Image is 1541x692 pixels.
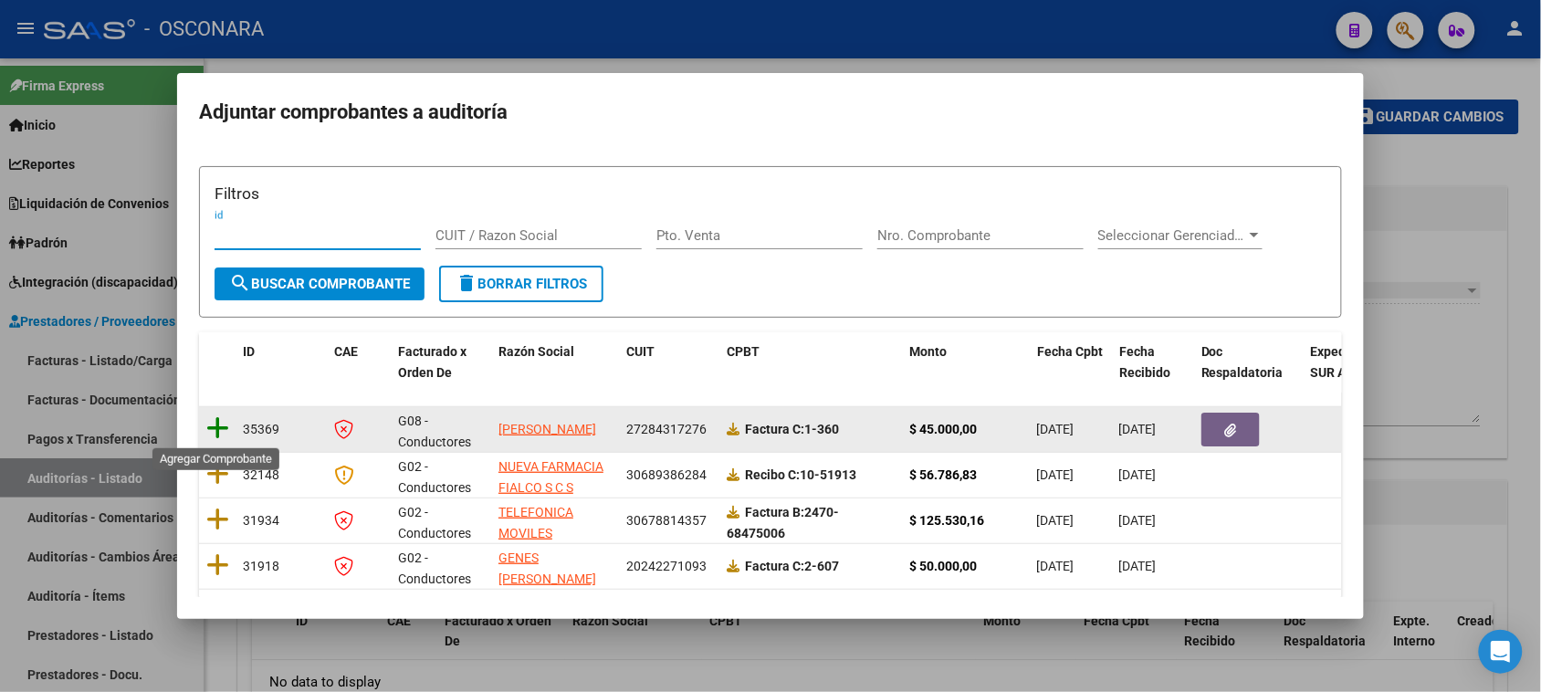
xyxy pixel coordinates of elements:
span: [DATE] [1119,513,1157,528]
div: Open Intercom Messenger [1479,630,1523,674]
span: Borrar Filtros [456,276,587,292]
span: 31934 [243,513,279,528]
span: GENES [PERSON_NAME] [498,550,596,586]
span: 27284317276 [626,422,707,436]
strong: 1-360 [745,422,839,436]
mat-icon: delete [456,272,477,294]
span: [DATE] [1119,422,1157,436]
span: Facturado x Orden De [398,344,466,380]
datatable-header-cell: Razón Social [491,332,619,393]
span: [DATE] [1119,467,1157,482]
strong: 10-51913 [745,467,856,482]
h3: Filtros [215,182,1326,205]
span: G02 - Conductores Navales Central [398,459,471,536]
span: CPBT [727,344,760,359]
datatable-header-cell: Fecha Recibido [1112,332,1194,393]
datatable-header-cell: Expediente SUR Asociado [1304,332,1404,393]
datatable-header-cell: CUIT [619,332,719,393]
datatable-header-cell: Monto [902,332,1030,393]
datatable-header-cell: ID [236,332,327,393]
span: 32148 [243,467,279,482]
span: Recibo C: [745,467,800,482]
strong: 2-607 [745,559,839,573]
span: Doc Respaldatoria [1201,344,1284,380]
datatable-header-cell: Doc Respaldatoria [1194,332,1304,393]
span: CAE [334,344,358,359]
span: Monto [909,344,947,359]
span: Factura C: [745,422,804,436]
button: Buscar Comprobante [215,267,425,300]
span: 30678814357 [626,513,707,528]
span: Razón Social [498,344,574,359]
span: 35369 [243,422,279,436]
span: Fecha Cpbt [1037,344,1103,359]
span: NUEVA FARMACIA FIALCO S C S [498,459,603,495]
datatable-header-cell: CPBT [719,332,902,393]
strong: $ 50.000,00 [909,559,977,573]
span: Fecha Recibido [1119,344,1170,380]
strong: $ 56.786,83 [909,467,977,482]
span: Factura C: [745,559,804,573]
strong: 2470-68475006 [727,505,839,540]
span: [DATE] [1037,559,1075,573]
span: G02 - Conductores Navales Central [398,550,471,627]
span: Expediente SUR Asociado [1311,344,1392,380]
span: TELEFONICA MOVILES ARGENTINA SOCIEDAD ANONIMA [498,505,573,603]
span: G02 - Conductores Navales Central [398,505,471,582]
datatable-header-cell: Fecha Cpbt [1030,332,1112,393]
span: [DATE] [1037,513,1075,528]
span: [PERSON_NAME] [498,422,596,436]
span: ID [243,344,255,359]
span: [DATE] [1119,559,1157,573]
span: G08 - Conductores [PERSON_NAME] [398,414,496,470]
span: Buscar Comprobante [229,276,410,292]
strong: $ 125.530,16 [909,513,984,528]
span: Seleccionar Gerenciador [1098,227,1246,244]
span: [DATE] [1037,422,1075,436]
button: Borrar Filtros [439,266,603,302]
span: [DATE] [1037,467,1075,482]
datatable-header-cell: CAE [327,332,391,393]
datatable-header-cell: Facturado x Orden De [391,332,491,393]
span: Factura B: [745,505,804,519]
strong: $ 45.000,00 [909,422,977,436]
h2: Adjuntar comprobantes a auditoría [199,95,1342,130]
span: CUIT [626,344,655,359]
span: 20242271093 [626,559,707,573]
span: 30689386284 [626,467,707,482]
span: 31918 [243,559,279,573]
mat-icon: search [229,272,251,294]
